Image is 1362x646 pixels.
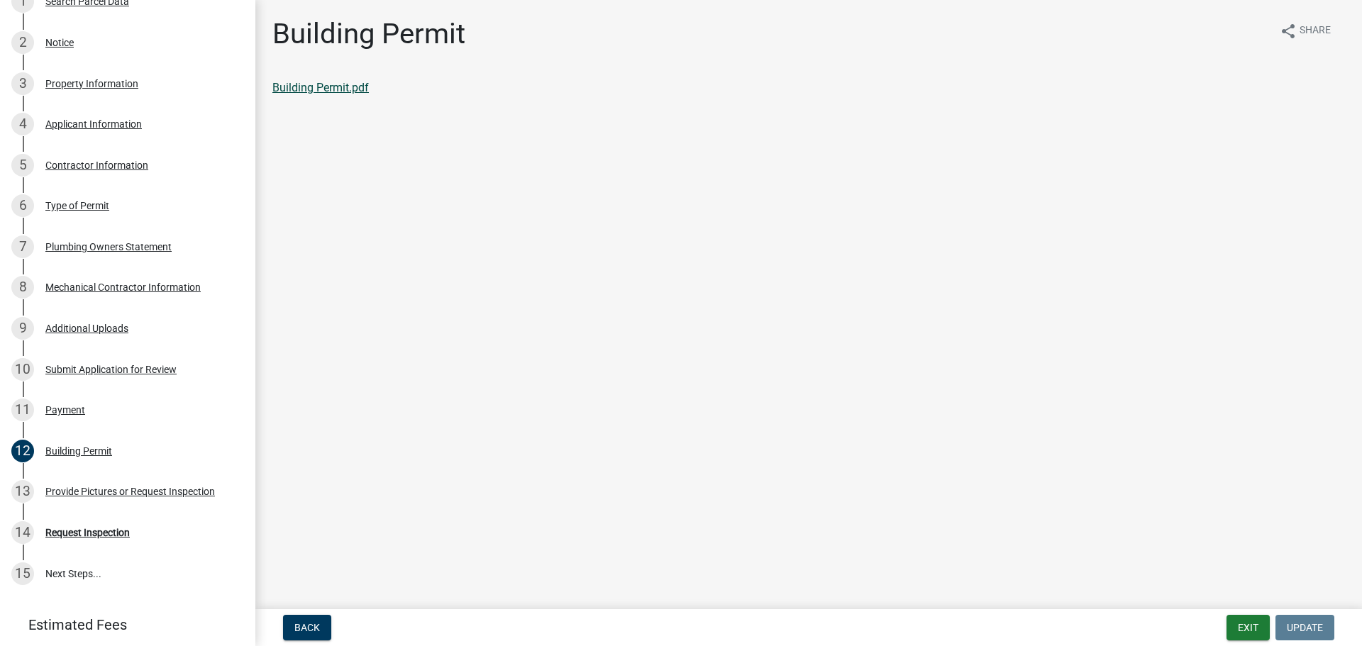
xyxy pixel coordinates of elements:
button: shareShare [1268,17,1342,45]
span: Share [1300,23,1331,40]
div: 9 [11,317,34,340]
div: 15 [11,562,34,585]
i: share [1280,23,1297,40]
div: 7 [11,235,34,258]
div: 4 [11,113,34,135]
div: Notice [45,38,74,48]
div: 11 [11,399,34,421]
div: Submit Application for Review [45,364,177,374]
div: Type of Permit [45,201,109,211]
div: 10 [11,358,34,381]
div: 12 [11,440,34,462]
div: 5 [11,154,34,177]
div: 6 [11,194,34,217]
div: Additional Uploads [45,323,128,333]
div: 3 [11,72,34,95]
button: Exit [1227,615,1270,640]
div: Mechanical Contractor Information [45,282,201,292]
div: 2 [11,31,34,54]
a: Building Permit.pdf [272,81,369,94]
button: Back [283,615,331,640]
div: 14 [11,521,34,544]
div: Payment [45,405,85,415]
h1: Building Permit [272,17,465,51]
div: Plumbing Owners Statement [45,242,172,252]
div: Property Information [45,79,138,89]
div: Applicant Information [45,119,142,129]
a: Estimated Fees [11,611,233,639]
div: Contractor Information [45,160,148,170]
div: 13 [11,480,34,503]
span: Update [1287,622,1323,633]
div: Building Permit [45,446,112,456]
div: 8 [11,276,34,299]
div: Request Inspection [45,528,130,538]
button: Update [1275,615,1334,640]
span: Back [294,622,320,633]
div: Provide Pictures or Request Inspection [45,486,215,496]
